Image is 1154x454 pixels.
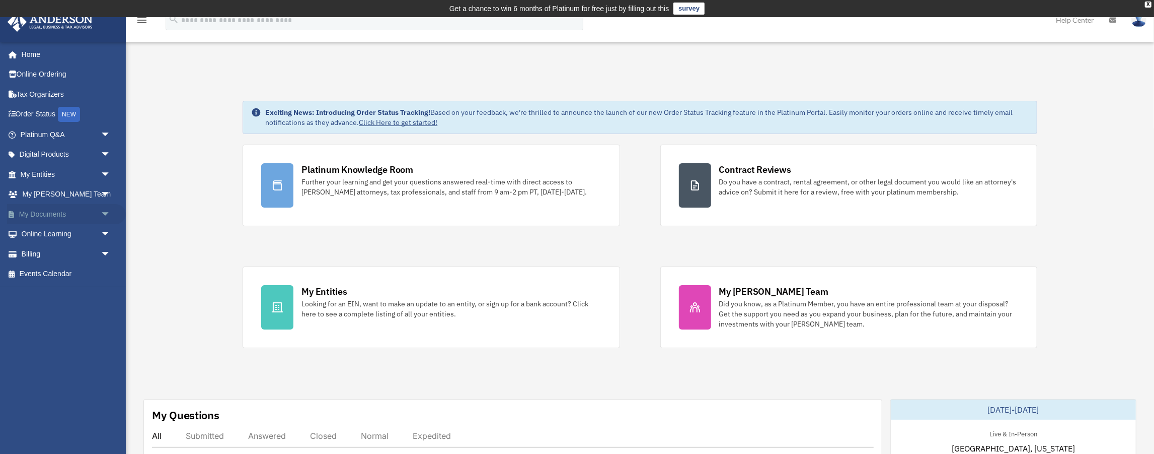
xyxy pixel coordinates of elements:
[7,104,126,125] a: Order StatusNEW
[361,431,389,441] div: Normal
[7,164,126,184] a: My Entitiesarrow_drop_down
[359,118,437,127] a: Click Here to get started!
[7,244,126,264] a: Billingarrow_drop_down
[248,431,286,441] div: Answered
[243,267,620,348] a: My Entities Looking for an EIN, want to make an update to an entity, or sign up for a bank accoun...
[58,107,80,122] div: NEW
[413,431,451,441] div: Expedited
[101,184,121,205] span: arrow_drop_down
[301,177,601,197] div: Further your learning and get your questions answered real-time with direct access to [PERSON_NAM...
[243,145,620,226] a: Platinum Knowledge Room Further your learning and get your questions answered real-time with dire...
[136,18,148,26] a: menu
[7,44,121,64] a: Home
[186,431,224,441] div: Submitted
[7,224,126,244] a: Online Learningarrow_drop_down
[7,264,126,284] a: Events Calendar
[673,3,705,15] a: survey
[168,14,179,25] i: search
[265,107,1028,127] div: Based on your feedback, we're thrilled to announce the launch of our new Order Status Tracking fe...
[719,299,1019,329] div: Did you know, as a Platinum Member, you have an entire professional team at your disposal? Get th...
[101,145,121,165] span: arrow_drop_down
[101,244,121,265] span: arrow_drop_down
[449,3,669,15] div: Get a chance to win 6 months of Platinum for free just by filling out this
[5,12,96,32] img: Anderson Advisors Platinum Portal
[7,184,126,205] a: My [PERSON_NAME] Teamarrow_drop_down
[719,177,1019,197] div: Do you have a contract, rental agreement, or other legal document you would like an attorney's ad...
[301,285,347,298] div: My Entities
[7,145,126,165] a: Digital Productsarrow_drop_down
[152,431,162,441] div: All
[719,163,791,176] div: Contract Reviews
[1145,2,1151,8] div: close
[265,108,430,117] strong: Exciting News: Introducing Order Status Tracking!
[660,267,1037,348] a: My [PERSON_NAME] Team Did you know, as a Platinum Member, you have an entire professional team at...
[152,408,219,423] div: My Questions
[101,224,121,245] span: arrow_drop_down
[1131,13,1146,27] img: User Pic
[101,204,121,225] span: arrow_drop_down
[136,14,148,26] i: menu
[310,431,337,441] div: Closed
[719,285,828,298] div: My [PERSON_NAME] Team
[101,164,121,185] span: arrow_drop_down
[101,124,121,145] span: arrow_drop_down
[7,204,126,224] a: My Documentsarrow_drop_down
[301,163,413,176] div: Platinum Knowledge Room
[660,145,1037,226] a: Contract Reviews Do you have a contract, rental agreement, or other legal document you would like...
[981,428,1045,438] div: Live & In-Person
[301,299,601,319] div: Looking for an EIN, want to make an update to an entity, or sign up for a bank account? Click her...
[7,124,126,145] a: Platinum Q&Aarrow_drop_down
[891,400,1136,420] div: [DATE]-[DATE]
[7,64,126,85] a: Online Ordering
[7,84,126,104] a: Tax Organizers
